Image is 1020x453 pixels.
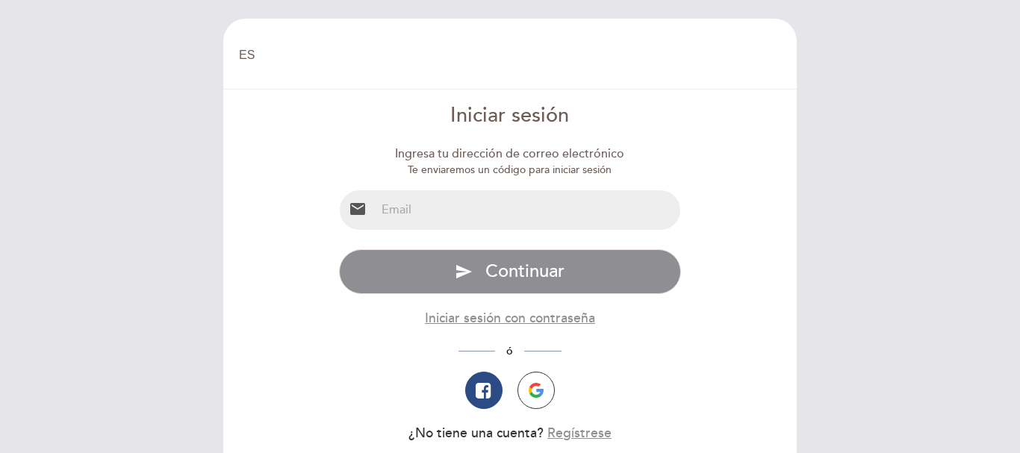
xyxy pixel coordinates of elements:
[339,146,682,163] div: Ingresa tu dirección de correo electrónico
[339,249,682,294] button: send Continuar
[455,263,473,281] i: send
[485,260,565,282] span: Continuar
[376,190,681,230] input: Email
[339,101,682,131] div: Iniciar sesión
[495,345,524,357] span: ó
[339,163,682,178] div: Te enviaremos un código para iniciar sesión
[349,200,367,218] i: email
[529,383,544,398] img: icon-google.png
[547,424,612,443] button: Regístrese
[408,425,544,441] span: ¿No tiene una cuenta?
[425,309,595,328] button: Iniciar sesión con contraseña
